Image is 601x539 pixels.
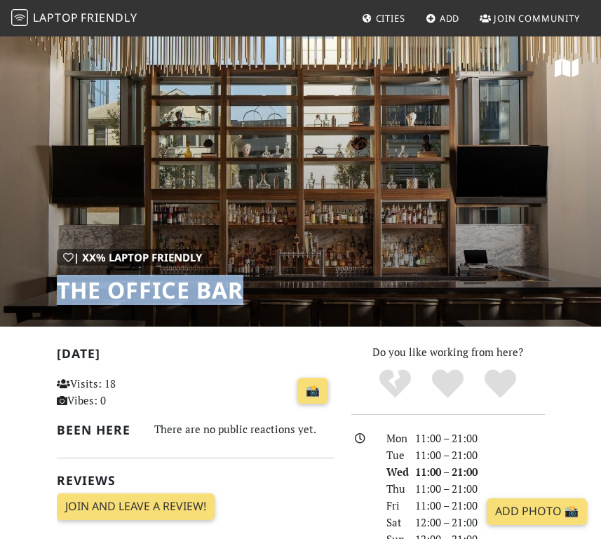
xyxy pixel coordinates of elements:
[356,6,411,31] a: Cities
[494,12,580,25] span: Join Community
[57,493,215,520] a: Join and leave a review!
[57,375,138,409] p: Visits: 18 Vibes: 0
[57,473,335,488] h2: Reviews
[378,480,407,497] div: Thu
[440,12,460,25] span: Add
[81,10,137,25] span: Friendly
[154,420,334,439] div: There are no public reactions yet.
[351,343,545,360] p: Do you like working from here?
[474,368,527,400] div: Definitely!
[11,6,137,31] a: LaptopFriendly LaptopFriendly
[378,430,407,446] div: Mon
[33,10,79,25] span: Laptop
[57,277,243,303] h1: The Office Bar
[369,368,421,400] div: No
[376,12,405,25] span: Cities
[297,378,328,404] a: 📸
[378,514,407,531] div: Sat
[378,497,407,514] div: Fri
[474,6,586,31] a: Join Community
[57,346,335,367] h2: [DATE]
[421,368,474,400] div: Yes
[378,463,407,480] div: Wed
[420,6,466,31] a: Add
[57,423,138,437] h2: Been here
[378,446,407,463] div: Tue
[11,9,28,26] img: LaptopFriendly
[57,249,208,266] div: | XX% Laptop Friendly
